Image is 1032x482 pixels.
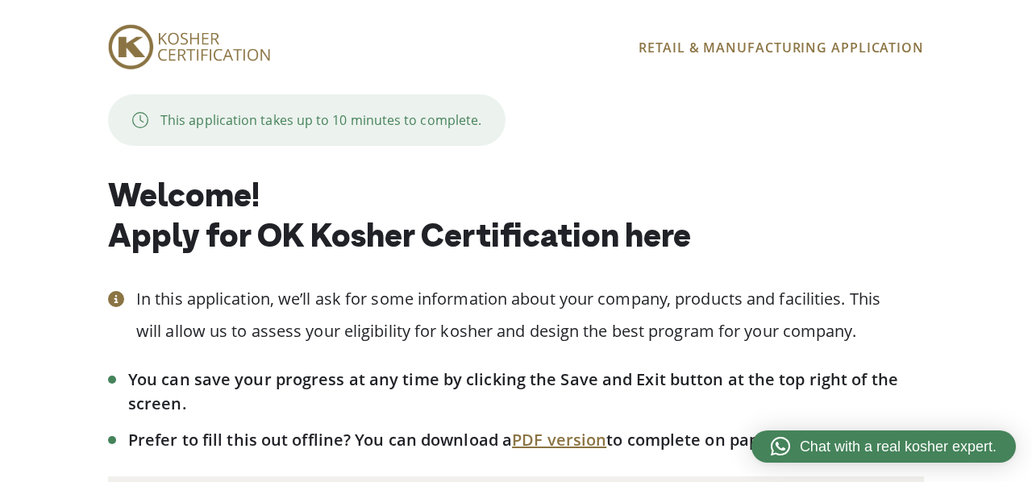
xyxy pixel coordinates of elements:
li: You can save your progress at any time by clicking the Save and Exit button at the top right of t... [128,368,924,416]
p: RETAIL & MANUFACTURING APPLICATION [639,38,924,57]
a: PDF version [512,429,606,451]
a: Chat with a real kosher expert. [751,430,1016,463]
h1: Welcome! Apply for OK Kosher Certification here [108,178,924,259]
span: Chat with a real kosher expert. [800,436,997,458]
li: Prefer to fill this out offline? You can download a to complete on paper. [128,428,924,452]
p: In this application, we’ll ask for some information about your company, products and facilities. ... [136,283,924,347]
p: This application takes up to 10 minutes to complete. [160,110,481,130]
